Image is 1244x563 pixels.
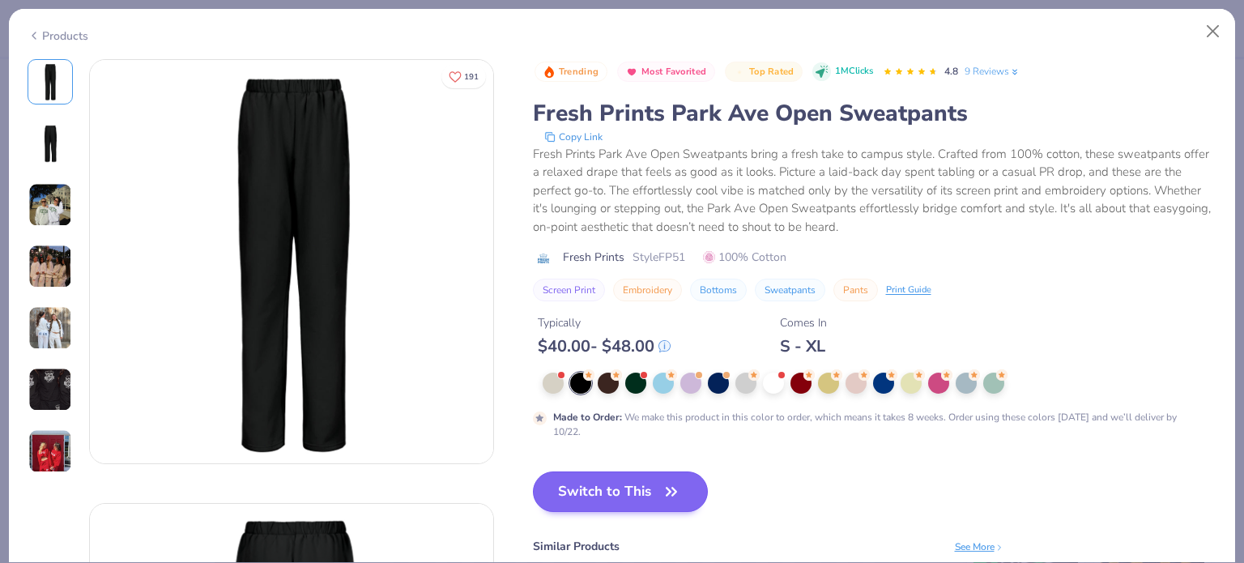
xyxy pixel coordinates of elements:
[464,73,479,81] span: 191
[28,28,88,45] div: Products
[28,183,72,227] img: User generated content
[690,279,747,301] button: Bottoms
[28,306,72,350] img: User generated content
[538,336,671,356] div: $ 40.00 - $ 48.00
[883,59,938,85] div: 4.8 Stars
[749,67,795,76] span: Top Rated
[533,471,709,512] button: Switch to This
[90,60,493,463] img: Front
[965,64,1020,79] a: 9 Reviews
[538,314,671,331] div: Typically
[535,62,607,83] button: Badge Button
[31,124,70,163] img: Back
[553,411,622,424] strong: Made to Order :
[725,62,803,83] button: Badge Button
[533,252,555,265] img: brand logo
[28,245,72,288] img: User generated content
[533,145,1217,237] div: Fresh Prints Park Ave Open Sweatpants bring a fresh take to campus style. Crafted from 100% cotto...
[533,279,605,301] button: Screen Print
[28,429,72,473] img: User generated content
[1198,16,1229,47] button: Close
[533,538,620,555] div: Similar Products
[28,368,72,412] img: User generated content
[780,336,827,356] div: S - XL
[886,284,931,297] div: Print Guide
[539,129,607,145] button: copy to clipboard
[441,65,486,88] button: Like
[533,98,1217,129] div: Fresh Prints Park Ave Open Sweatpants
[833,279,878,301] button: Pants
[31,62,70,101] img: Front
[780,314,827,331] div: Comes In
[955,540,1004,554] div: See More
[703,249,786,266] span: 100% Cotton
[617,62,715,83] button: Badge Button
[835,65,873,79] span: 1M Clicks
[633,249,685,266] span: Style FP51
[944,65,958,78] span: 4.8
[543,66,556,79] img: Trending sort
[613,279,682,301] button: Embroidery
[553,410,1181,439] div: We make this product in this color to order, which means it takes 8 weeks. Order using these colo...
[625,66,638,79] img: Most Favorited sort
[755,279,825,301] button: Sweatpants
[641,67,706,76] span: Most Favorited
[733,66,746,79] img: Top Rated sort
[559,67,599,76] span: Trending
[563,249,624,266] span: Fresh Prints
